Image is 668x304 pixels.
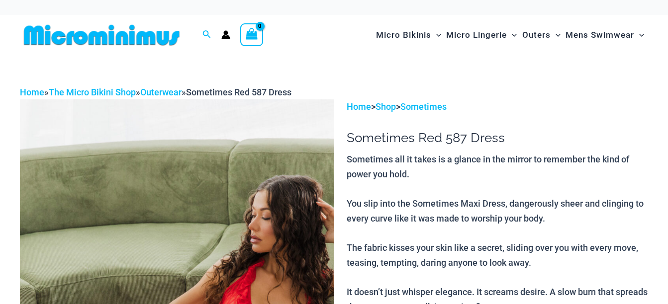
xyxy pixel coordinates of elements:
[49,87,136,97] a: The Micro Bikini Shop
[551,22,561,48] span: Menu Toggle
[186,87,291,97] span: Sometimes Red 587 Dress
[522,22,551,48] span: Outers
[20,87,44,97] a: Home
[444,20,519,50] a: Micro LingerieMenu ToggleMenu Toggle
[20,24,184,46] img: MM SHOP LOGO FLAT
[376,22,431,48] span: Micro Bikinis
[634,22,644,48] span: Menu Toggle
[202,29,211,41] a: Search icon link
[446,22,507,48] span: Micro Lingerie
[520,20,563,50] a: OutersMenu ToggleMenu Toggle
[347,101,371,112] a: Home
[563,20,647,50] a: Mens SwimwearMenu ToggleMenu Toggle
[431,22,441,48] span: Menu Toggle
[374,20,444,50] a: Micro BikinisMenu ToggleMenu Toggle
[566,22,634,48] span: Mens Swimwear
[221,30,230,39] a: Account icon link
[20,87,291,97] span: » » »
[347,99,648,114] p: > >
[372,18,648,52] nav: Site Navigation
[140,87,182,97] a: Outerwear
[400,101,447,112] a: Sometimes
[240,23,263,46] a: View Shopping Cart, empty
[507,22,517,48] span: Menu Toggle
[376,101,396,112] a: Shop
[347,130,648,146] h1: Sometimes Red 587 Dress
